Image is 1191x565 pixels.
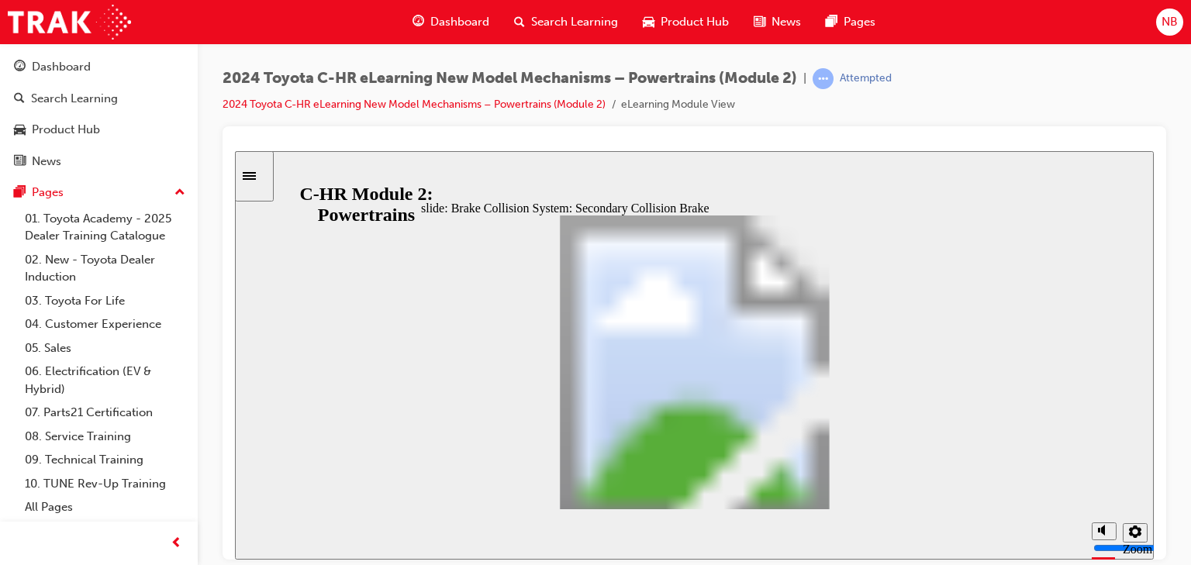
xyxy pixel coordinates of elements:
[19,289,192,313] a: 03. Toyota For Life
[19,336,192,360] a: 05. Sales
[14,186,26,200] span: pages-icon
[14,60,26,74] span: guage-icon
[31,90,118,108] div: Search Learning
[19,401,192,425] a: 07. Parts21 Certification
[6,84,192,113] a: Search Learning
[14,92,25,106] span: search-icon
[223,70,797,88] span: 2024 Toyota C-HR eLearning New Model Mechanisms – Powertrains (Module 2)
[14,155,26,169] span: news-icon
[630,6,741,38] a: car-iconProduct Hub
[8,5,131,40] img: Trak
[754,12,765,32] span: news-icon
[531,13,618,31] span: Search Learning
[19,207,192,248] a: 01. Toyota Academy - 2025 Dealer Training Catalogue
[6,147,192,176] a: News
[6,115,192,144] a: Product Hub
[857,371,882,389] button: Mute (Ctrl+Alt+M)
[413,12,424,32] span: guage-icon
[174,183,185,203] span: up-icon
[32,58,91,76] div: Dashboard
[643,12,654,32] span: car-icon
[32,121,100,139] div: Product Hub
[19,425,192,449] a: 08. Service Training
[741,6,813,38] a: news-iconNews
[858,391,958,403] input: volume
[803,70,806,88] span: |
[661,13,729,31] span: Product Hub
[171,534,182,553] span: prev-icon
[223,98,606,111] a: 2024 Toyota C-HR eLearning New Model Mechanisms – Powertrains (Module 2)
[6,53,192,81] a: Dashboard
[772,13,801,31] span: News
[400,6,502,38] a: guage-iconDashboard
[6,178,192,207] button: Pages
[888,391,917,432] label: Zoom to fit
[19,472,192,496] a: 10. TUNE Rev-Up Training
[888,372,913,391] button: Settings
[32,153,61,171] div: News
[849,358,911,408] div: misc controls
[502,6,630,38] a: search-iconSearch Learning
[1156,9,1183,36] button: NB
[826,12,837,32] span: pages-icon
[19,248,192,289] a: 02. New - Toyota Dealer Induction
[430,13,489,31] span: Dashboard
[19,495,192,519] a: All Pages
[19,312,192,336] a: 04. Customer Experience
[19,448,192,472] a: 09. Technical Training
[813,6,888,38] a: pages-iconPages
[6,50,192,178] button: DashboardSearch LearningProduct HubNews
[14,123,26,137] span: car-icon
[621,96,735,114] li: eLearning Module View
[813,68,834,89] span: learningRecordVerb_ATTEMPT-icon
[19,360,192,401] a: 06. Electrification (EV & Hybrid)
[1162,13,1178,31] span: NB
[32,184,64,202] div: Pages
[840,71,892,86] div: Attempted
[844,13,875,31] span: Pages
[514,12,525,32] span: search-icon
